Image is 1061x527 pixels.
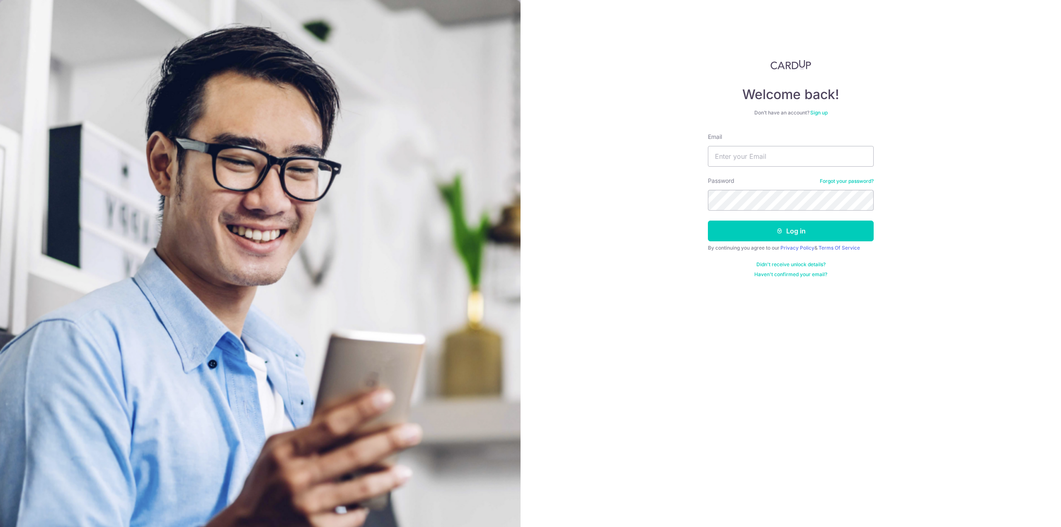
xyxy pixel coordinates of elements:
a: Didn't receive unlock details? [756,261,826,268]
a: Haven't confirmed your email? [754,271,827,278]
a: Forgot your password? [820,178,874,185]
img: CardUp Logo [770,60,811,70]
h4: Welcome back! [708,86,874,103]
button: Log in [708,221,874,241]
div: By continuing you agree to our & [708,245,874,251]
a: Sign up [810,109,828,116]
div: Don’t have an account? [708,109,874,116]
a: Terms Of Service [819,245,860,251]
input: Enter your Email [708,146,874,167]
label: Password [708,177,734,185]
label: Email [708,133,722,141]
a: Privacy Policy [780,245,814,251]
